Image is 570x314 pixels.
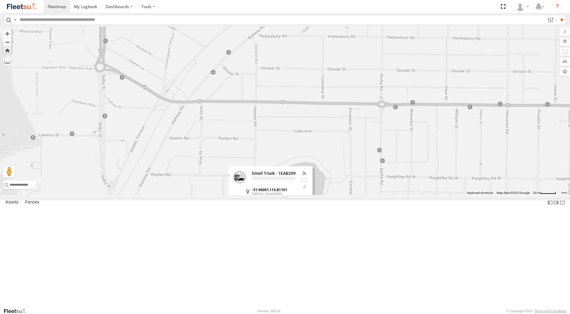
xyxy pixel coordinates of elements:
div: Valid GPS Fix [300,171,307,176]
div: © Copyright 2025 - [507,309,567,313]
label: Assets [2,198,21,207]
strong: -31.96001 [251,188,269,192]
div: Small Truck - 1EAB209 [251,171,295,176]
label: Search Filter Options [545,15,558,24]
label: Dock Summary Table to the Right [553,198,559,207]
button: Keyboard shortcuts [467,191,493,195]
button: Map scale: 50 m per 49 pixels [531,191,558,195]
strong: 115.81101 [269,188,287,192]
button: Zoom in [3,30,11,38]
i: ? [552,2,562,11]
img: fleetsu-logo-horizontal.svg [6,2,37,11]
div: Last Event GSM Signal Strength [300,184,307,189]
span: Map data ©2025 Google [497,191,530,194]
span: 50 m [533,191,540,194]
label: Map Settings [560,67,570,76]
div: , [251,188,295,196]
button: Zoom Home [3,46,11,54]
a: Terms [561,192,567,194]
div: TheMaker Systems [514,2,531,11]
label: Measure [3,57,11,66]
button: Zoom out [3,38,11,46]
label: Search Query [13,15,18,24]
a: Terms and Conditions [535,309,567,313]
button: Drag Pegman onto the map to open Street View [3,165,15,178]
div: No battery health information received from this device. [300,178,307,182]
a: Visit our Website [3,308,31,314]
label: Dock Summary Table to the Left [547,198,553,207]
label: Fences [22,198,42,207]
label: Hide Summary Table [559,198,565,207]
div: Version: 305.02 [257,309,280,313]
